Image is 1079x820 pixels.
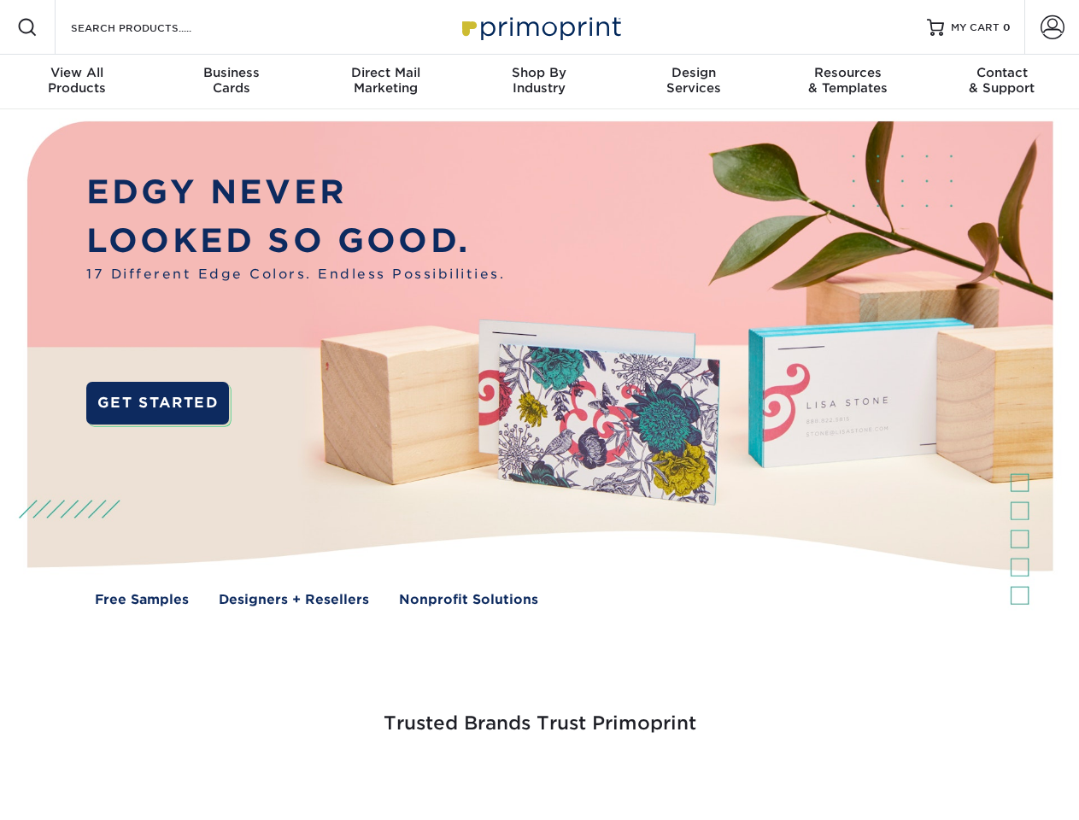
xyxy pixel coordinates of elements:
img: Mini [598,779,599,780]
a: Nonprofit Solutions [399,590,538,610]
a: Resources& Templates [771,55,924,109]
p: EDGY NEVER [86,168,505,217]
span: Business [154,65,308,80]
img: Primoprint [454,9,625,45]
a: DesignServices [617,55,771,109]
a: GET STARTED [86,382,229,425]
div: Marketing [308,65,462,96]
span: 0 [1003,21,1011,33]
img: Smoothie King [124,779,125,780]
a: Designers + Resellers [219,590,369,610]
img: Freeform [256,779,257,780]
span: Design [617,65,771,80]
a: Shop ByIndustry [462,55,616,109]
input: SEARCH PRODUCTS..... [69,17,236,38]
span: Shop By [462,65,616,80]
a: Free Samples [95,590,189,610]
div: Industry [462,65,616,96]
span: Direct Mail [308,65,462,80]
h3: Trusted Brands Trust Primoprint [40,671,1040,755]
span: 17 Different Edge Colors. Endless Possibilities. [86,265,505,284]
div: & Templates [771,65,924,96]
div: Cards [154,65,308,96]
img: Amazon [760,779,761,780]
span: Resources [771,65,924,80]
a: Direct MailMarketing [308,55,462,109]
div: & Support [925,65,1079,96]
img: Goodwill [923,779,924,780]
span: Contact [925,65,1079,80]
div: Services [617,65,771,96]
span: MY CART [951,20,1000,35]
a: BusinessCards [154,55,308,109]
a: Contact& Support [925,55,1079,109]
p: LOOKED SO GOOD. [86,217,505,266]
